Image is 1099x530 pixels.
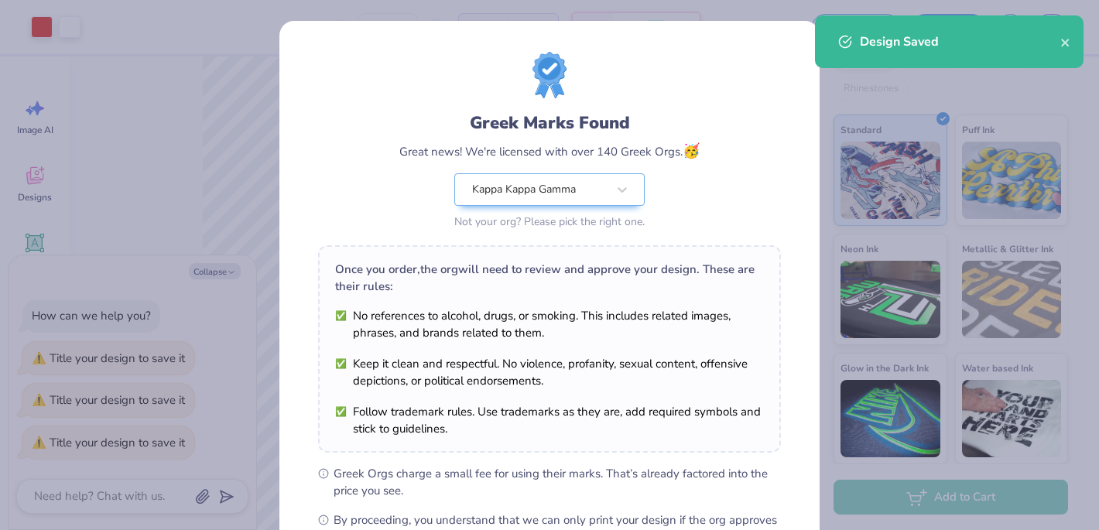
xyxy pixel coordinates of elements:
div: Great news! We're licensed with over 140 Greek Orgs. [399,141,700,162]
div: Greek Marks Found [470,111,630,135]
div: Design Saved [860,32,1060,51]
span: Greek Orgs charge a small fee for using their marks. That’s already factored into the price you see. [334,465,781,499]
li: No references to alcohol, drugs, or smoking. This includes related images, phrases, and brands re... [335,307,764,341]
button: close [1060,32,1071,51]
li: Follow trademark rules. Use trademarks as they are, add required symbols and stick to guidelines. [335,403,764,437]
div: Not your org? Please pick the right one. [454,214,645,230]
li: Keep it clean and respectful. No violence, profanity, sexual content, offensive depictions, or po... [335,355,764,389]
span: 🥳 [683,142,700,160]
div: Once you order, the org will need to review and approve your design. These are their rules: [335,261,764,295]
img: License badge [532,52,567,98]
